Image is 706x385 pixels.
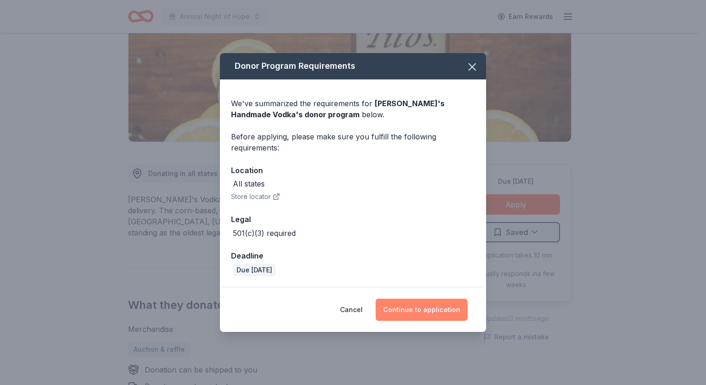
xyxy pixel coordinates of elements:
div: Before applying, please make sure you fulfill the following requirements: [231,131,475,153]
div: Legal [231,213,475,225]
div: Deadline [231,250,475,262]
div: Due [DATE] [233,264,276,277]
div: We've summarized the requirements for below. [231,98,475,120]
button: Continue to application [376,299,468,321]
div: Donor Program Requirements [220,53,486,79]
button: Store locator [231,191,280,202]
div: 501(c)(3) required [233,228,296,239]
div: Location [231,164,475,176]
button: Cancel [340,299,363,321]
div: All states [233,178,265,189]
